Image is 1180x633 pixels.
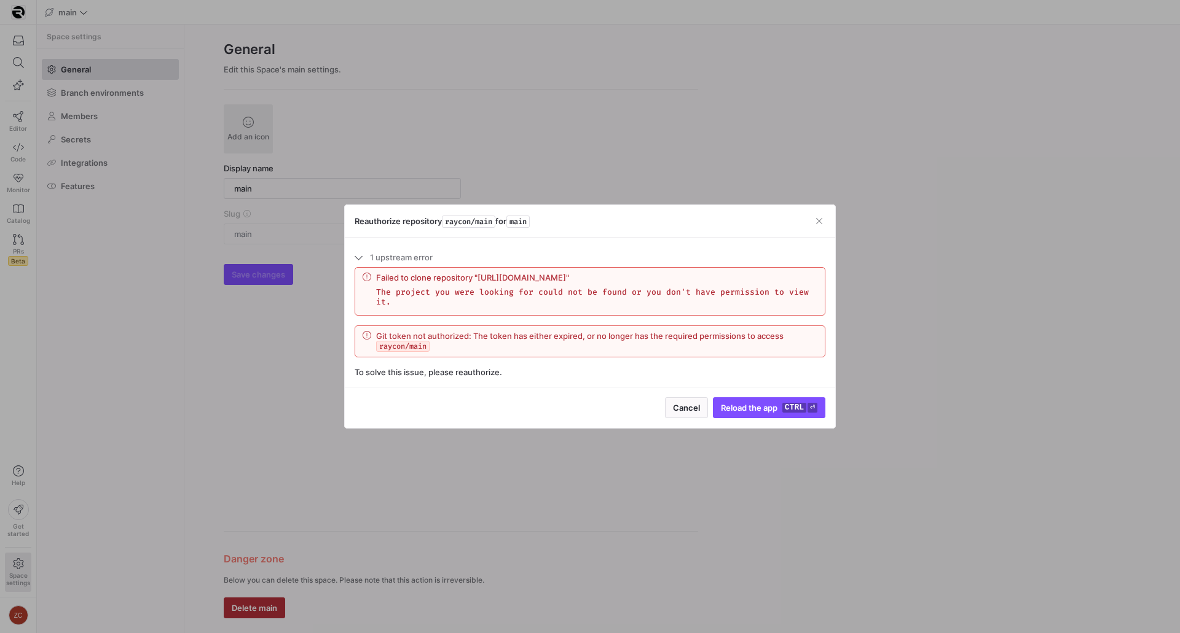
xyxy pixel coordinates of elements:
button: Reload the appctrl⏎ [713,397,825,418]
kbd: ctrl [782,403,806,413]
span: Reload the app [721,403,777,413]
span: raycon/main [442,216,495,228]
span: 1 upstream error [370,252,825,262]
kbd: ⏎ [808,403,817,413]
div: Failed to clone repository "[URL][DOMAIN_NAME]" [376,273,817,282]
h3: Reauthorize repository for [355,216,530,226]
span: main [506,216,530,228]
div: To solve this issue, please reauthorize. [355,367,825,377]
button: Cancel [665,397,708,418]
p: The project you were looking for could not be found or you don't have permission to view it. [376,287,817,307]
mat-expansion-panel-header: 1 upstream error [355,247,825,267]
span: raycon/main [376,341,430,352]
span: Cancel [673,403,700,413]
span: Git token not authorized: The token has either expired, or no longer has the required permissions... [376,331,817,352]
div: 1 upstream error [355,267,825,320]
